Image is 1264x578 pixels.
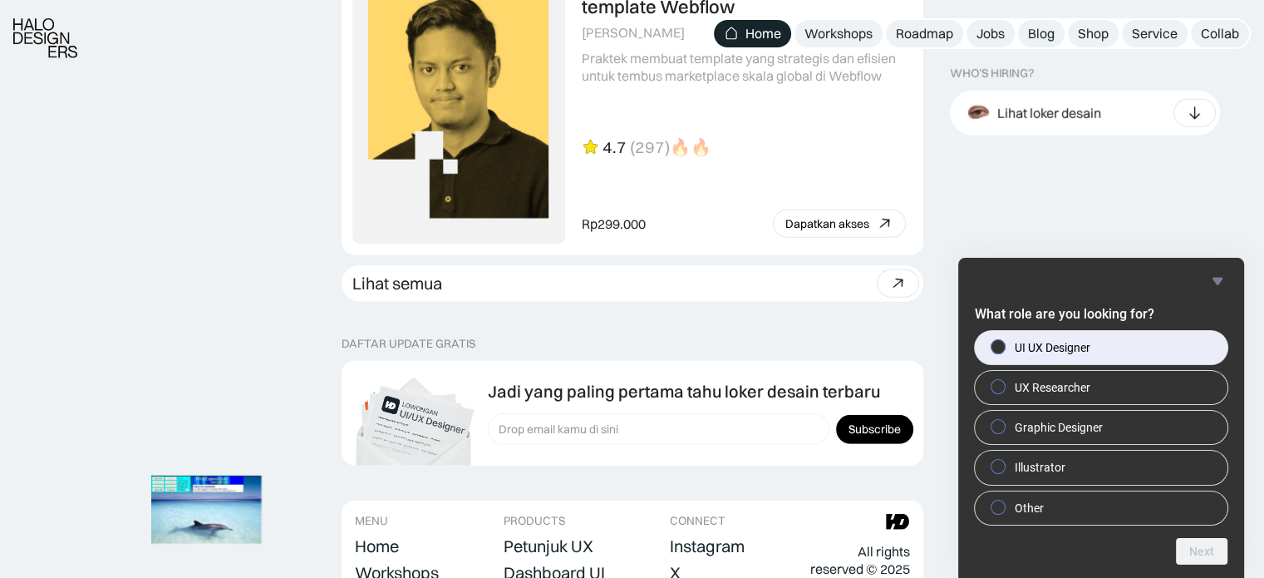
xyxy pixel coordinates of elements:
div: Dapatkan akses [785,217,869,231]
a: Service [1122,20,1188,47]
span: UI UX Designer [1015,339,1090,356]
div: Workshops [804,25,873,42]
div: All rights reserved © 2025 [809,543,909,578]
div: What role are you looking for? [975,331,1227,525]
a: Blog [1018,20,1065,47]
a: Instagram [670,535,745,558]
div: WHO’S HIRING? [950,67,1034,81]
a: Home [714,20,791,47]
button: Hide survey [1207,271,1227,291]
div: PRODUCTS [504,514,565,528]
div: Roadmap [896,25,953,42]
a: Workshops [794,20,883,47]
div: Collab [1201,25,1239,42]
h2: What role are you looking for? [975,304,1227,324]
div: Home [745,25,781,42]
div: DAFTAR UPDATE GRATIS [342,337,475,351]
a: Lihat semua [342,265,923,302]
span: UX Researcher [1015,379,1090,396]
div: Rp299.000 [582,215,646,233]
span: Illustrator [1015,459,1065,476]
div: Service [1132,25,1178,42]
div: Jobs [976,25,1005,42]
div: MENU [355,514,388,528]
a: Collab [1191,20,1249,47]
span: Other [1015,500,1044,516]
div: Lihat semua [352,274,442,294]
div: Home [355,536,399,556]
div: Instagram [670,536,745,556]
a: Petunjuk UX [504,535,593,558]
div: What role are you looking for? [975,271,1227,565]
input: Subscribe [836,415,913,444]
input: Drop email kamu di sini [488,413,829,445]
form: Form Subscription [488,413,913,445]
a: Dapatkan akses [773,210,906,238]
a: Roadmap [886,20,963,47]
div: Lihat loker desain [997,104,1101,121]
div: Shop [1078,25,1109,42]
button: Next question [1176,538,1227,565]
div: Blog [1028,25,1055,42]
div: CONNECT [670,514,725,528]
a: Jobs [966,20,1015,47]
a: Home [355,535,399,558]
div: Jadi yang paling pertama tahu loker desain terbaru [488,382,880,402]
a: Shop [1068,20,1119,47]
span: Graphic Designer [1015,419,1103,436]
div: Petunjuk UX [504,536,593,556]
